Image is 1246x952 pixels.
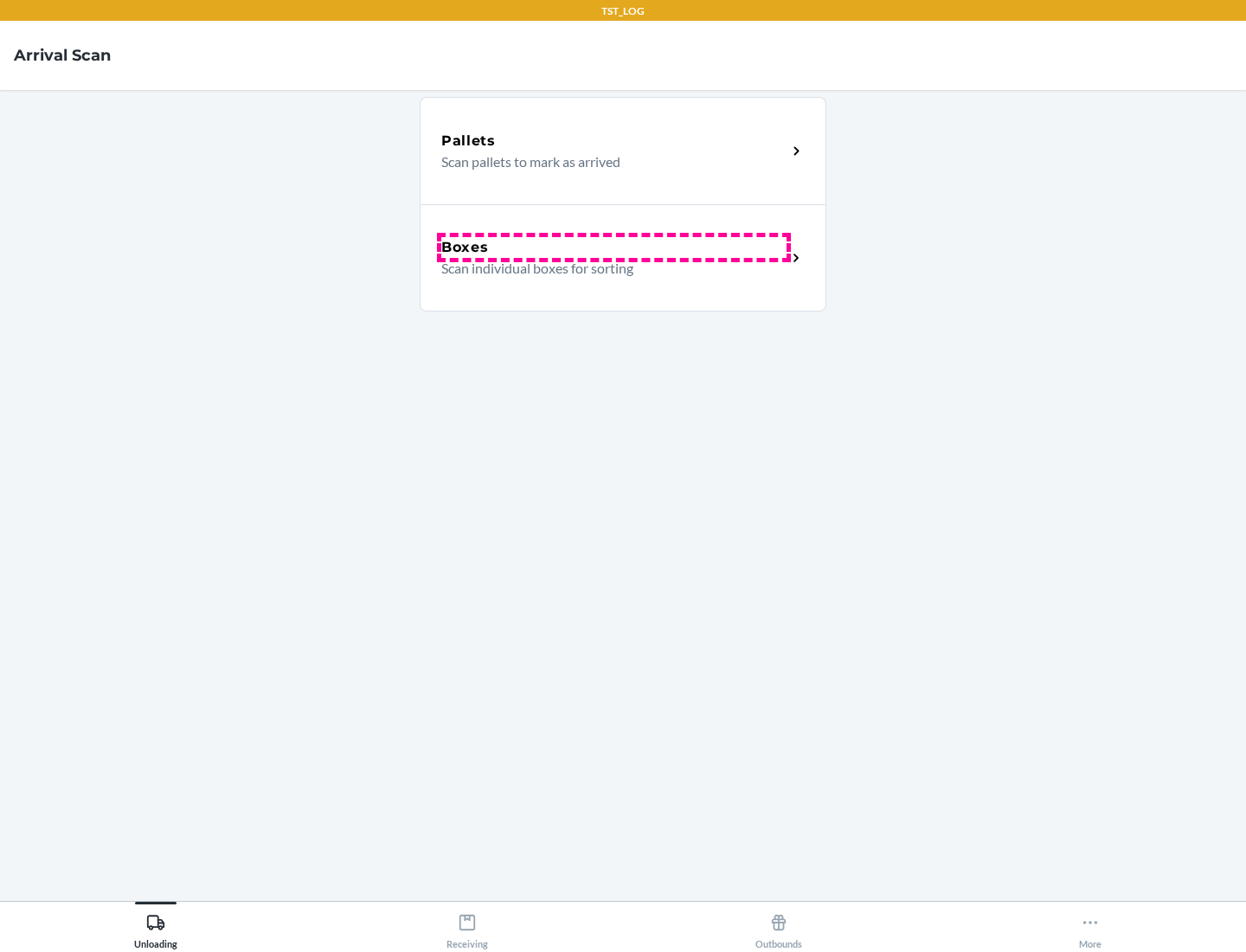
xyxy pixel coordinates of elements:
[420,204,826,312] a: BoxesScan individual boxes for sorting
[934,902,1246,949] button: More
[446,906,488,949] div: Receiving
[441,151,773,172] p: Scan pallets to mark as arrived
[441,237,489,258] h5: Boxes
[755,906,802,949] div: Outbounds
[601,3,645,19] p: TST_LOG
[441,131,496,151] h5: Pallets
[1079,906,1101,949] div: More
[134,906,177,949] div: Unloading
[623,902,934,949] button: Outbounds
[441,258,773,279] p: Scan individual boxes for sorting
[14,44,111,67] h4: Arrival Scan
[420,97,826,204] a: PalletsScan pallets to mark as arrived
[311,902,623,949] button: Receiving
